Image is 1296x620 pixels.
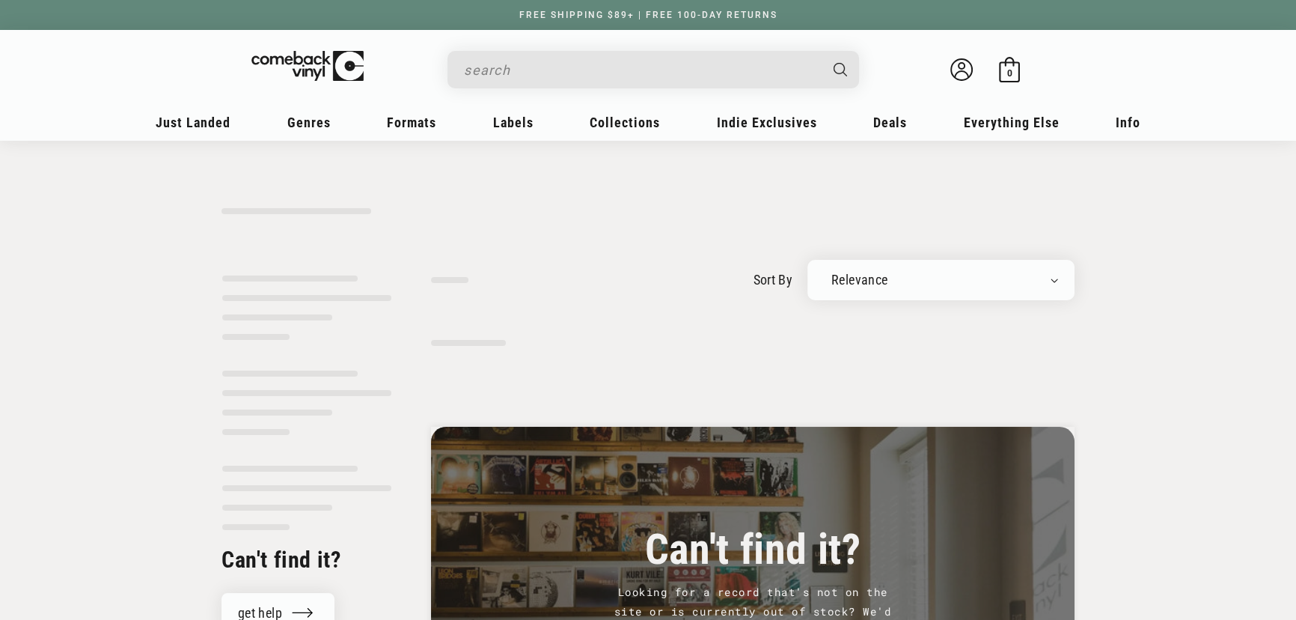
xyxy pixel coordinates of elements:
div: Search [447,51,859,88]
span: Just Landed [156,115,230,130]
span: Everything Else [964,115,1060,130]
input: search [464,55,819,85]
label: sort by [753,270,792,290]
span: 0 [1007,67,1012,79]
span: Info [1116,115,1140,130]
span: Deals [873,115,907,130]
a: FREE SHIPPING $89+ | FREE 100-DAY RETURNS [504,10,792,20]
button: Search [821,51,861,88]
h3: Can't find it? [468,533,1037,568]
span: Collections [590,115,660,130]
span: Labels [493,115,534,130]
span: Formats [387,115,436,130]
span: Indie Exclusives [717,115,817,130]
span: Genres [287,115,331,130]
